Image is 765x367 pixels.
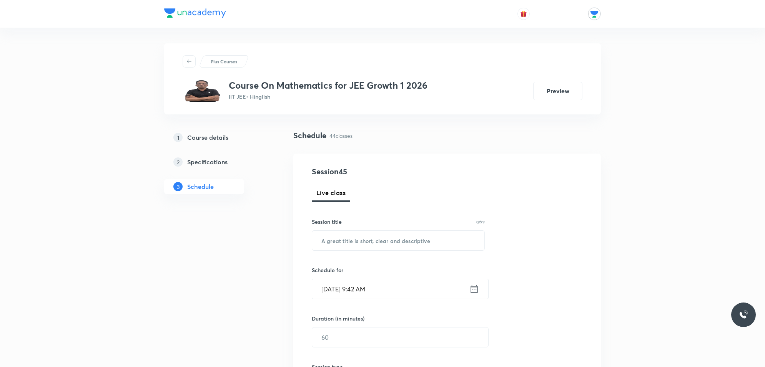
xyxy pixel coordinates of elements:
[164,8,226,18] img: Company Logo
[211,58,237,65] p: Plus Courses
[316,188,346,197] span: Live class
[164,130,269,145] a: 1Course details
[164,8,226,20] a: Company Logo
[183,80,223,102] img: 53d08ae8709e43c1a83de0ed23052bb2.jpg
[229,80,427,91] h3: Course On Mathematics for JEE Growth 1 2026
[520,10,527,17] img: avatar
[187,133,228,142] h5: Course details
[173,157,183,167] p: 2
[293,130,326,141] h4: Schedule
[312,314,364,322] h6: Duration (in minutes)
[588,7,601,20] img: Unacademy Jodhpur
[164,154,269,170] a: 2Specifications
[312,266,485,274] h6: Schedule for
[739,310,748,319] img: ttu
[329,132,353,140] p: 44 classes
[187,182,214,191] h5: Schedule
[312,166,452,177] h4: Session 45
[173,133,183,142] p: 1
[533,82,582,100] button: Preview
[476,220,485,224] p: 0/99
[312,218,342,226] h6: Session title
[312,327,488,347] input: 60
[517,8,530,20] button: avatar
[229,93,427,101] p: IIT JEE • Hinglish
[312,231,484,250] input: A great title is short, clear and descriptive
[173,182,183,191] p: 3
[187,157,228,167] h5: Specifications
